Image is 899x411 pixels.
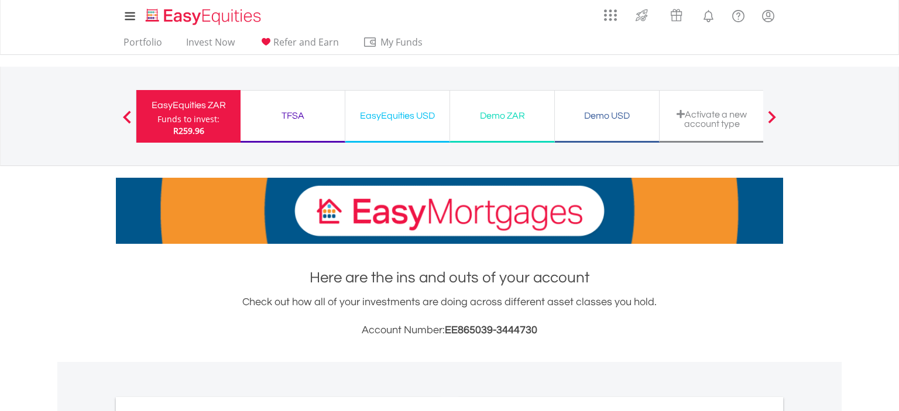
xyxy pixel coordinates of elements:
img: vouchers-v2.svg [667,6,686,25]
a: Vouchers [659,3,694,25]
span: Refer and Earn [273,36,339,49]
a: Notifications [694,3,723,26]
a: Invest Now [181,36,239,54]
a: Refer and Earn [254,36,344,54]
span: R259.96 [173,125,204,136]
div: Activate a new account type [667,109,757,129]
div: Check out how all of your investments are doing across different asset classes you hold. [116,294,783,339]
h3: Account Number: [116,322,783,339]
a: AppsGrid [596,3,625,22]
a: My Profile [753,3,783,29]
img: grid-menu-icon.svg [604,9,617,22]
h1: Here are the ins and outs of your account [116,267,783,288]
img: EasyEquities_Logo.png [143,7,266,26]
div: Demo ZAR [457,108,547,124]
div: EasyEquities ZAR [143,97,234,113]
a: Home page [141,3,266,26]
img: thrive-v2.svg [632,6,651,25]
span: My Funds [363,34,440,50]
div: Demo USD [562,108,652,124]
span: EE865039-3444730 [445,324,537,336]
a: Portfolio [119,36,167,54]
div: TFSA [248,108,338,124]
img: EasyMortage Promotion Banner [116,178,783,244]
div: Funds to invest: [157,113,219,125]
div: EasyEquities USD [352,108,442,124]
a: FAQ's and Support [723,3,753,26]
